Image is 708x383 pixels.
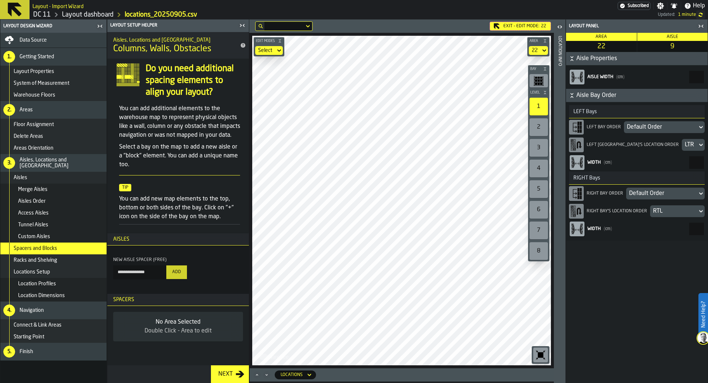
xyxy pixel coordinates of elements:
span: Location Profiles [18,281,56,287]
a: link-to-/wh/i/2e91095d-d0fa-471d-87cf-b9f7f81665fc/settings/billing [618,2,650,10]
button: Maximize [253,371,261,379]
div: hide filter [258,24,263,28]
span: Floor Assignment [14,122,54,128]
svg: Reset zoom and position [535,349,546,361]
span: ) [623,75,625,79]
h3: title-section-LEFT Bays [569,105,705,118]
span: Bay [529,67,541,71]
header: Location Info [554,20,565,383]
div: button-toolbar-undefined [528,220,549,241]
span: cm [604,227,612,231]
span: Aisle width [587,75,613,79]
span: Locations Setup [14,269,50,275]
div: button-toolbar-undefined [528,199,549,220]
li: menu Aisles Order [0,195,107,207]
span: Merge Aisles [18,187,48,192]
a: link-to-/wh/i/2e91095d-d0fa-471d-87cf-b9f7f81665fc/import/layout/03f74dc2-ae3e-4aa7-a406-214e0a72... [125,11,197,19]
label: Need Help? [699,294,707,335]
div: button-toolbar-undefined [528,158,549,179]
li: menu Aisles [0,172,107,184]
li: menu Data Source [0,33,107,48]
span: Getting Started [20,54,54,60]
li: menu Warehouse Floors [0,89,107,101]
div: No Area Selected [119,318,237,327]
div: button-toolbar-undefined [528,241,549,261]
span: Level [529,91,541,95]
span: Area [596,35,607,39]
span: 9 [639,42,707,51]
label: button-toggle-Close me [237,21,247,30]
span: Tip [119,184,131,191]
li: menu Areas Orientation [0,142,107,154]
h3: title-section-RIGHT Bays [569,171,705,185]
label: button-toggle-Help [681,1,708,10]
div: LEFT Bay OrderDropdownMenuValue- [569,118,705,136]
div: 6 [530,201,548,219]
label: button-toolbar-New Aisle Spacer (Free) [113,257,187,279]
div: button-toolbar-undefined [528,96,549,117]
div: LEFT [GEOGRAPHIC_DATA]'s location orderDropdownMenuValue-LTR [569,136,705,154]
div: DropdownMenuValue-LTR [685,140,694,149]
li: menu System of Measurement [0,77,107,89]
div: 8 [530,242,548,260]
li: menu Location Dimensions [0,290,107,302]
input: react-aria356222044-:r2vm: react-aria356222044-:r2vm: [689,223,704,235]
span: ( [604,160,605,165]
li: menu Merge Aisles [0,184,107,195]
span: System of Measurement [14,80,69,86]
span: Subscribed [628,3,649,8]
div: LEFT [GEOGRAPHIC_DATA]'s location order [585,142,680,147]
span: Navigation [20,307,44,313]
span: ( [604,227,605,231]
div: Exit - Edit Mode: [490,22,551,31]
span: Aisle Bay Order [576,91,706,100]
span: Help [693,1,705,10]
div: Menu Subscription [618,2,650,10]
span: Aisle Properties [576,54,706,63]
div: Location Info [557,34,562,381]
label: button-toggle-Open [555,21,565,34]
label: button-toggle-Settings [654,2,667,10]
p: You can add new map elements to the top, bottom or both sides of the bay. Click on "+" icon on th... [119,195,240,221]
li: menu Getting Started [0,48,107,66]
div: DropdownMenuValue-none [258,48,273,53]
h2: Sub Title [32,2,84,10]
span: Aisles Order [18,198,46,204]
div: button-toolbar-undefined [532,346,549,364]
li: menu Racks and Shelving [0,254,107,266]
li: menu Access Aisles [0,207,107,219]
div: DropdownMenuValue- [629,189,694,198]
label: react-aria356222044-:r2vk: [569,154,705,171]
span: Finish [20,349,33,355]
button: Minimize [262,371,271,379]
div: 5 [530,180,548,198]
div: DropdownMenuValue-22 [529,46,548,55]
div: button-toolbar-undefined [528,73,549,89]
div: RIGHT Bay Order [585,191,625,196]
span: Areas [20,107,33,113]
div: button-toolbar-undefined [528,137,549,158]
span: Tunnel Aisles [18,222,48,228]
div: 3. [3,157,15,169]
nav: Breadcrumb [32,10,345,19]
span: Spacers [107,297,134,303]
div: Next [215,370,236,379]
span: Width [587,227,601,231]
div: Layout Setup Helper [109,23,237,28]
span: 22 [568,42,635,51]
button: button- [528,89,549,96]
span: Connect & Link Areas [14,322,62,328]
div: title-Columns, Walls, Obstacles [107,32,249,59]
li: menu Finish [0,343,107,361]
p: You can add additional elements to the warehouse map to represent physical objects like a wall, c... [119,104,240,140]
li: menu Starting Point [0,331,107,343]
span: Areas Orientation [14,145,53,151]
label: button-toggle-undefined [696,10,705,19]
h3: title-section-Spacers [107,294,249,306]
span: Spacers and Blocks [14,246,57,251]
span: Area [528,39,541,43]
span: cm [616,75,625,79]
span: 22 [541,24,546,29]
div: 1 [530,98,548,115]
li: menu Areas [0,101,107,119]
